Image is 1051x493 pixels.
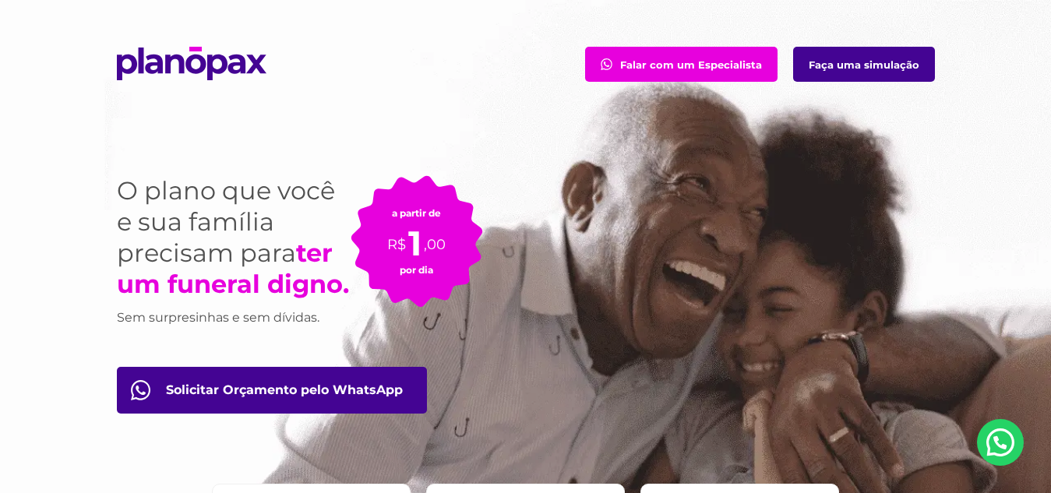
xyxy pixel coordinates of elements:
[793,47,935,82] a: Faça uma simulação
[408,222,421,264] span: 1
[131,380,150,400] img: fale com consultor
[601,58,612,70] img: fale com consultor
[387,219,446,255] p: R$ ,00
[117,47,266,80] img: planopax
[400,264,433,276] small: por dia
[392,207,441,219] small: a partir de
[977,419,1024,466] a: Nosso Whatsapp
[117,367,427,414] a: Orçamento pelo WhatsApp btn-orcamento
[117,175,351,300] h1: O plano que você e sua família precisam para
[117,238,349,299] strong: ter um funeral digno.
[585,47,778,82] a: Falar com um Especialista
[117,308,351,328] h3: Sem surpresinhas e sem dívidas.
